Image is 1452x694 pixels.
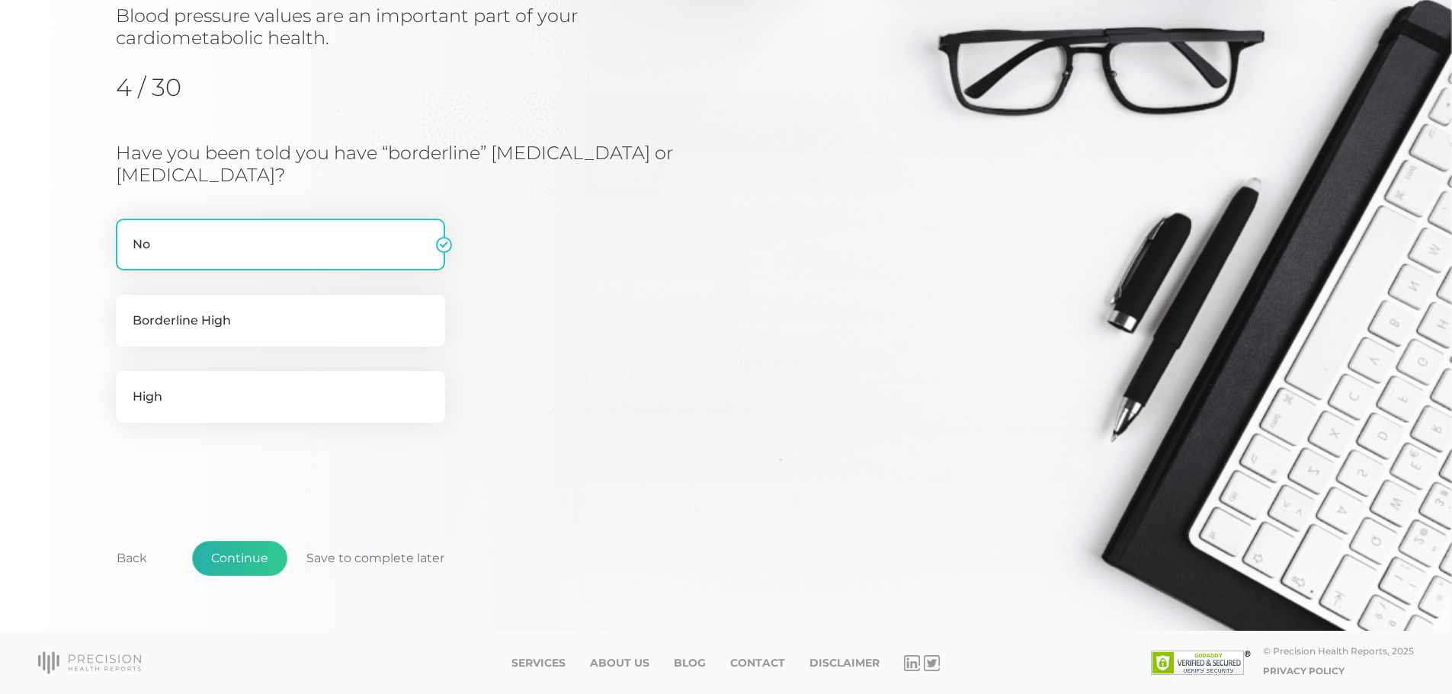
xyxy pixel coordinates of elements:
[590,657,649,670] a: About Us
[116,371,445,423] label: High
[192,541,287,576] button: Continue
[674,657,706,670] a: Blog
[116,5,665,50] h3: Blood pressure values are an important part of your cardiometabolic health.
[287,541,463,576] button: Save to complete later
[116,142,787,187] h3: Have you been told you have “borderline” [MEDICAL_DATA] or [MEDICAL_DATA]?
[116,73,272,102] h2: 4 / 30
[730,657,785,670] a: Contact
[1263,645,1414,657] div: © Precision Health Reports, 2025
[116,295,445,347] label: Borderline High
[116,219,445,270] label: No
[98,541,166,576] button: Back
[1263,665,1345,676] a: Privacy Policy
[809,657,880,670] a: Disclaimer
[511,657,566,670] a: Services
[1151,651,1251,675] img: SSL site seal - click to verify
